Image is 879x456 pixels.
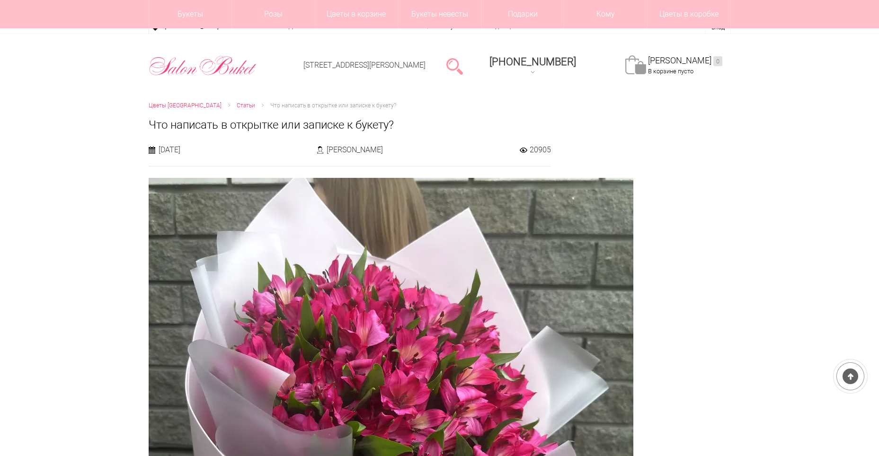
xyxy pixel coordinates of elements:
ins: 0 [713,56,722,66]
span: [PERSON_NAME] [327,145,383,155]
a: Статьи [237,101,255,111]
span: [DATE] [159,145,180,155]
a: Цветы [GEOGRAPHIC_DATA] [149,101,222,111]
a: [PERSON_NAME] [648,55,722,66]
img: Цветы Нижний Новгород [149,53,257,78]
span: Что написать в открытке или записке к букету? [270,102,396,109]
span: Цветы [GEOGRAPHIC_DATA] [149,102,222,109]
span: В корзине пусто [648,68,693,75]
span: Статьи [237,102,255,109]
a: [PHONE_NUMBER] [484,53,582,79]
span: 20905 [530,145,551,155]
a: [STREET_ADDRESS][PERSON_NAME] [303,61,426,70]
span: [PHONE_NUMBER] [489,56,576,68]
h1: Что написать в открытке или записке к букету? [149,116,731,133]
